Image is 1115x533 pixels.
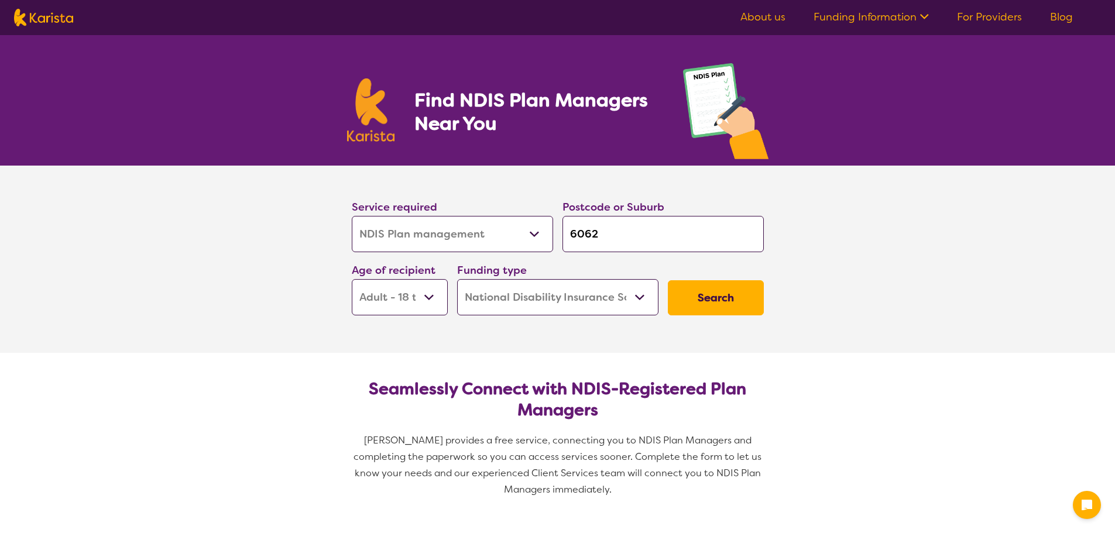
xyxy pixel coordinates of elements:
[1050,10,1073,24] a: Blog
[668,280,764,315] button: Search
[457,263,527,277] label: Funding type
[957,10,1022,24] a: For Providers
[740,10,785,24] a: About us
[414,88,659,135] h1: Find NDIS Plan Managers Near You
[354,434,764,496] span: [PERSON_NAME] provides a free service, connecting you to NDIS Plan Managers and completing the pa...
[562,216,764,252] input: Type
[14,9,73,26] img: Karista logo
[683,63,769,166] img: plan-management
[814,10,929,24] a: Funding Information
[361,379,754,421] h2: Seamlessly Connect with NDIS-Registered Plan Managers
[352,263,435,277] label: Age of recipient
[347,78,395,142] img: Karista logo
[352,200,437,214] label: Service required
[562,200,664,214] label: Postcode or Suburb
